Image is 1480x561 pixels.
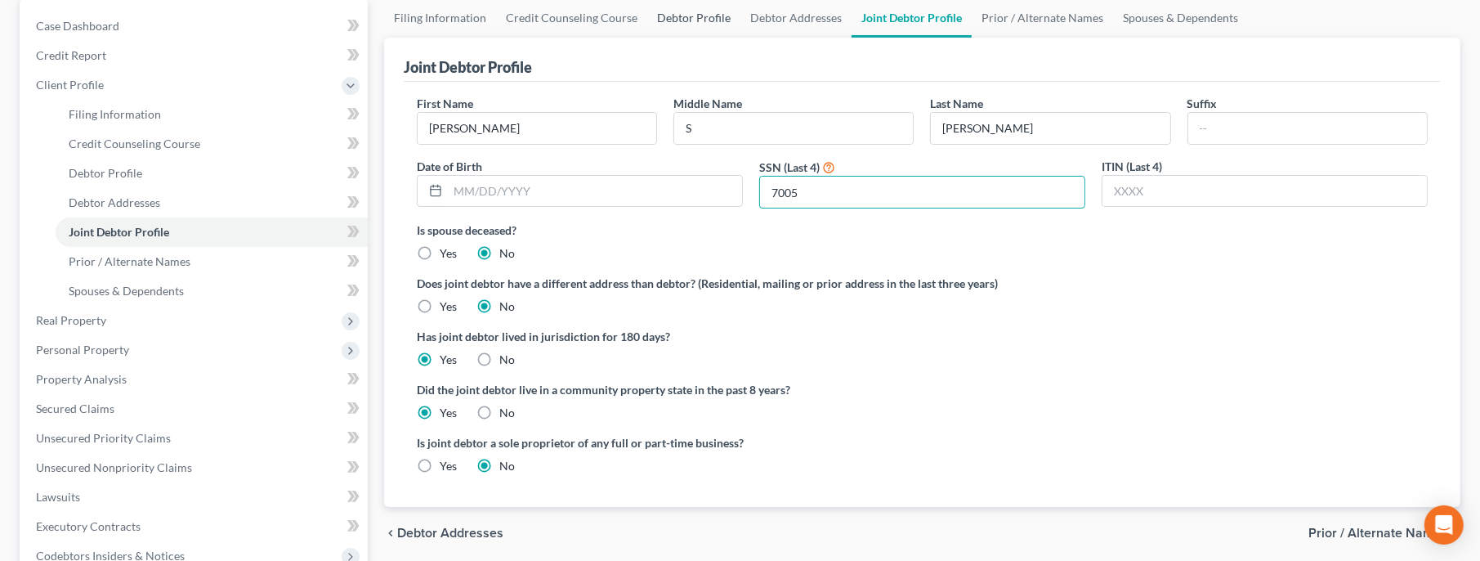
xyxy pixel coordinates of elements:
[23,512,368,541] a: Executory Contracts
[36,313,106,327] span: Real Property
[417,381,1428,398] label: Did the joint debtor live in a community property state in the past 8 years?
[499,458,515,474] label: No
[499,298,515,315] label: No
[36,48,106,62] span: Credit Report
[56,100,368,129] a: Filing Information
[417,222,1428,239] label: Is spouse deceased?
[23,365,368,394] a: Property Analysis
[404,57,532,77] div: Joint Debtor Profile
[69,107,161,121] span: Filing Information
[36,431,171,445] span: Unsecured Priority Claims
[417,158,482,175] label: Date of Birth
[1308,527,1460,540] button: Prior / Alternate Names chevron_right
[418,113,656,144] input: --
[36,372,127,386] span: Property Analysis
[23,11,368,41] a: Case Dashboard
[440,458,457,474] label: Yes
[23,424,368,453] a: Unsecured Priority Claims
[759,159,820,176] label: SSN (Last 4)
[760,177,1084,208] input: XXXX
[417,328,1428,345] label: Has joint debtor lived in jurisdiction for 180 days?
[56,276,368,306] a: Spouses & Dependents
[930,95,983,112] label: Last Name
[440,298,457,315] label: Yes
[674,113,913,144] input: M.I
[384,527,397,540] i: chevron_left
[36,78,104,92] span: Client Profile
[56,159,368,188] a: Debtor Profile
[417,275,1428,292] label: Does joint debtor have a different address than debtor? (Residential, mailing or prior address in...
[69,225,169,239] span: Joint Debtor Profile
[69,166,142,180] span: Debtor Profile
[56,218,368,247] a: Joint Debtor Profile
[384,527,503,540] button: chevron_left Debtor Addresses
[36,519,141,533] span: Executory Contracts
[448,176,742,207] input: MM/DD/YYYY
[36,402,114,415] span: Secured Claims
[56,247,368,276] a: Prior / Alternate Names
[56,188,368,218] a: Debtor Addresses
[69,254,190,268] span: Prior / Alternate Names
[1308,527,1447,540] span: Prior / Alternate Names
[1188,113,1427,144] input: --
[23,482,368,512] a: Lawsuits
[499,405,515,421] label: No
[397,527,503,540] span: Debtor Addresses
[23,453,368,482] a: Unsecured Nonpriority Claims
[1102,158,1162,175] label: ITIN (Last 4)
[499,352,515,368] label: No
[23,394,368,424] a: Secured Claims
[56,129,368,159] a: Credit Counseling Course
[1102,176,1427,207] input: XXXX
[440,352,457,368] label: Yes
[499,245,515,262] label: No
[69,195,160,209] span: Debtor Addresses
[69,284,184,298] span: Spouses & Dependents
[23,41,368,70] a: Credit Report
[440,245,457,262] label: Yes
[36,460,192,474] span: Unsecured Nonpriority Claims
[1187,95,1218,112] label: Suffix
[69,137,200,150] span: Credit Counseling Course
[36,343,129,357] span: Personal Property
[36,19,119,33] span: Case Dashboard
[36,490,80,504] span: Lawsuits
[440,405,457,421] label: Yes
[931,113,1169,144] input: --
[1424,505,1464,545] div: Open Intercom Messenger
[673,95,742,112] label: Middle Name
[417,434,914,451] label: Is joint debtor a sole proprietor of any full or part-time business?
[417,95,473,112] label: First Name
